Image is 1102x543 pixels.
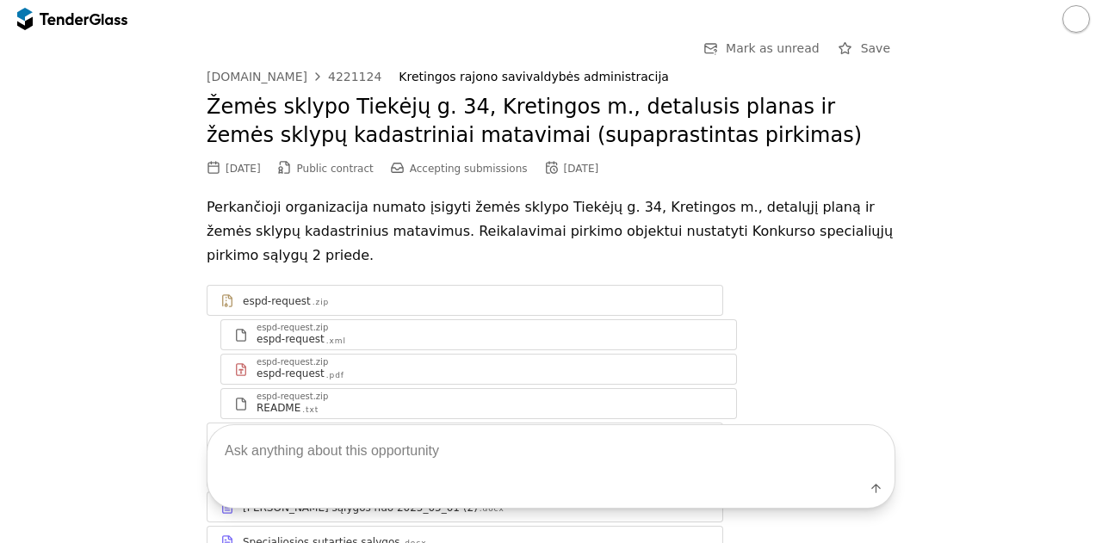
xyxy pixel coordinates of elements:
[833,38,895,59] button: Save
[207,285,723,316] a: espd-request.zip
[410,163,528,175] span: Accepting submissions
[220,319,737,350] a: espd-request.zipespd-request.xml
[207,195,895,268] p: Perkančioji organizacija numato įsigyti žemės sklypo Tiekėjų g. 34, Kretingos m., detalųjį planą ...
[297,163,374,175] span: Public contract
[326,370,344,381] div: .pdf
[226,163,261,175] div: [DATE]
[207,71,307,83] div: [DOMAIN_NAME]
[257,332,325,346] div: espd-request
[726,41,820,55] span: Mark as unread
[257,367,325,380] div: espd-request
[243,294,311,308] div: espd-request
[220,354,737,385] a: espd-request.zipespd-request.pdf
[257,358,328,367] div: espd-request.zip
[207,93,895,151] h2: Žemės sklypo Tiekėjų g. 34, Kretingos m., detalusis planas ir žemės sklypų kadastriniai matavimai...
[326,336,346,347] div: .xml
[698,38,825,59] button: Mark as unread
[861,41,890,55] span: Save
[220,388,737,419] a: espd-request.zipREADME.txt
[207,70,381,83] a: [DOMAIN_NAME]4221124
[313,297,329,308] div: .zip
[399,70,877,84] div: Kretingos rajono savivaldybės administracija
[328,71,381,83] div: 4221124
[257,324,328,332] div: espd-request.zip
[564,163,599,175] div: [DATE]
